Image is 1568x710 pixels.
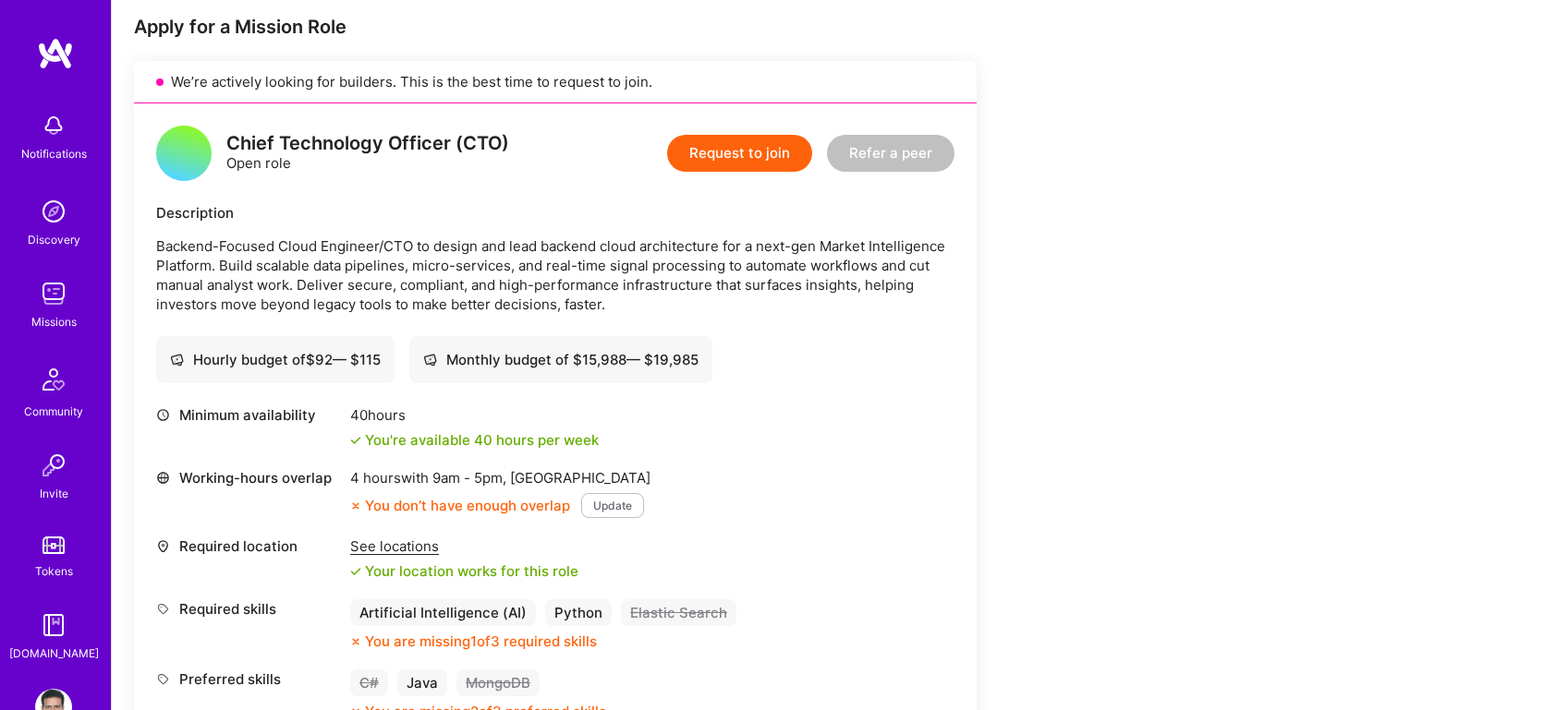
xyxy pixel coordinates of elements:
i: icon Check [350,435,361,446]
div: Python [545,599,612,626]
div: Apply for a Mission Role [134,15,977,39]
div: Invite [40,484,68,503]
i: icon Tag [156,602,170,616]
div: You don’t have enough overlap [350,496,570,515]
img: Community [31,357,76,402]
div: Required skills [156,599,341,619]
div: Your location works for this role [350,561,578,581]
i: icon CloseOrange [350,500,361,511]
div: MongoDB [456,669,540,696]
div: Open role [226,134,509,173]
img: bell [35,107,72,144]
i: icon World [156,471,170,485]
div: Discovery [28,230,80,249]
img: tokens [43,536,65,554]
div: Elastic Search [621,599,736,626]
div: C# [350,669,388,696]
div: Monthly budget of $ 15,988 — $ 19,985 [423,350,699,369]
i: icon Location [156,539,170,553]
i: icon Cash [423,353,437,367]
i: icon Check [350,566,361,577]
i: icon CloseOrange [350,636,361,647]
i: icon Cash [170,353,184,367]
div: Working-hours overlap [156,468,341,487]
img: Invite [35,447,72,484]
div: Notifications [21,144,87,163]
div: We’re actively looking for builders. This is the best time to request to join. [134,61,977,103]
div: Java [397,669,447,696]
button: Refer a peer [827,135,954,172]
div: Community [24,402,83,421]
div: 40 hours [350,405,599,425]
img: discovery [35,193,72,230]
button: Update [581,493,644,518]
div: Description [156,203,954,223]
div: You are missing 1 of 3 required skills [365,632,597,651]
img: logo [37,37,74,70]
div: Tokens [35,561,73,581]
img: guide book [35,607,72,644]
div: See locations [350,536,578,556]
img: teamwork [35,275,72,312]
div: Missions [31,312,77,331]
i: icon Tag [156,672,170,686]
div: Preferred skills [156,669,341,689]
div: Minimum availability [156,405,341,425]
div: You're available 40 hours per week [350,430,599,450]
span: 9am - 5pm , [429,469,510,487]
button: Request to join [667,135,812,172]
i: icon Clock [156,408,170,422]
div: Required location [156,536,341,556]
div: Hourly budget of $ 92 — $ 115 [170,350,381,369]
div: 4 hours with [GEOGRAPHIC_DATA] [350,468,650,487]
p: Backend-Focused Cloud Engineer/CTO to design and lead backend cloud architecture for a next-gen M... [156,236,954,314]
div: Chief Technology Officer (CTO) [226,134,509,153]
div: Artificial Intelligence (AI) [350,599,536,626]
div: [DOMAIN_NAME] [9,644,99,663]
